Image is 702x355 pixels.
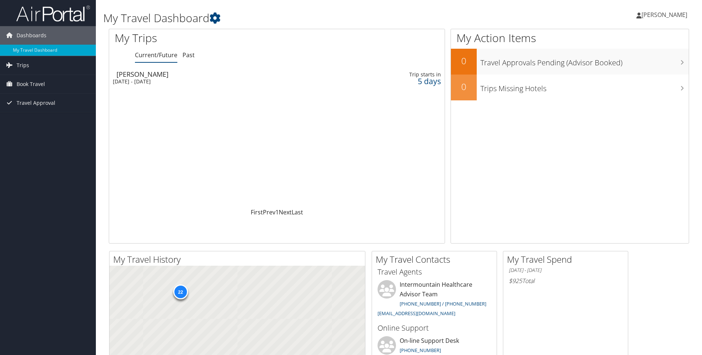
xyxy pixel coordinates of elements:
[16,5,90,22] img: airportal-logo.png
[275,208,279,216] a: 1
[451,55,477,67] h2: 0
[451,49,689,75] a: 0Travel Approvals Pending (Advisor Booked)
[368,71,441,78] div: Trip starts in
[451,30,689,46] h1: My Action Items
[292,208,303,216] a: Last
[378,267,491,277] h3: Travel Agents
[636,4,695,26] a: [PERSON_NAME]
[103,10,497,26] h1: My Travel Dashboard
[451,75,689,100] a: 0Trips Missing Hotels
[135,51,177,59] a: Current/Future
[509,277,622,285] h6: Total
[374,280,495,320] li: Intermountain Healthcare Advisor Team
[507,253,628,266] h2: My Travel Spend
[400,347,441,354] a: [PHONE_NUMBER]
[263,208,275,216] a: Prev
[113,253,365,266] h2: My Travel History
[368,78,441,85] div: 5 days
[509,277,522,285] span: $925
[642,11,687,19] span: [PERSON_NAME]
[376,253,497,266] h2: My Travel Contacts
[509,267,622,274] h6: [DATE] - [DATE]
[378,310,455,317] a: [EMAIL_ADDRESS][DOMAIN_NAME]
[17,94,55,112] span: Travel Approval
[173,284,188,299] div: 22
[251,208,263,216] a: First
[480,54,689,68] h3: Travel Approvals Pending (Advisor Booked)
[113,78,324,85] div: [DATE] - [DATE]
[17,56,29,75] span: Trips
[451,80,477,93] h2: 0
[480,80,689,94] h3: Trips Missing Hotels
[17,26,46,45] span: Dashboards
[117,71,327,77] div: [PERSON_NAME]
[115,30,299,46] h1: My Trips
[400,300,486,307] a: [PHONE_NUMBER] / [PHONE_NUMBER]
[183,51,195,59] a: Past
[17,75,45,93] span: Book Travel
[279,208,292,216] a: Next
[378,323,491,333] h3: Online Support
